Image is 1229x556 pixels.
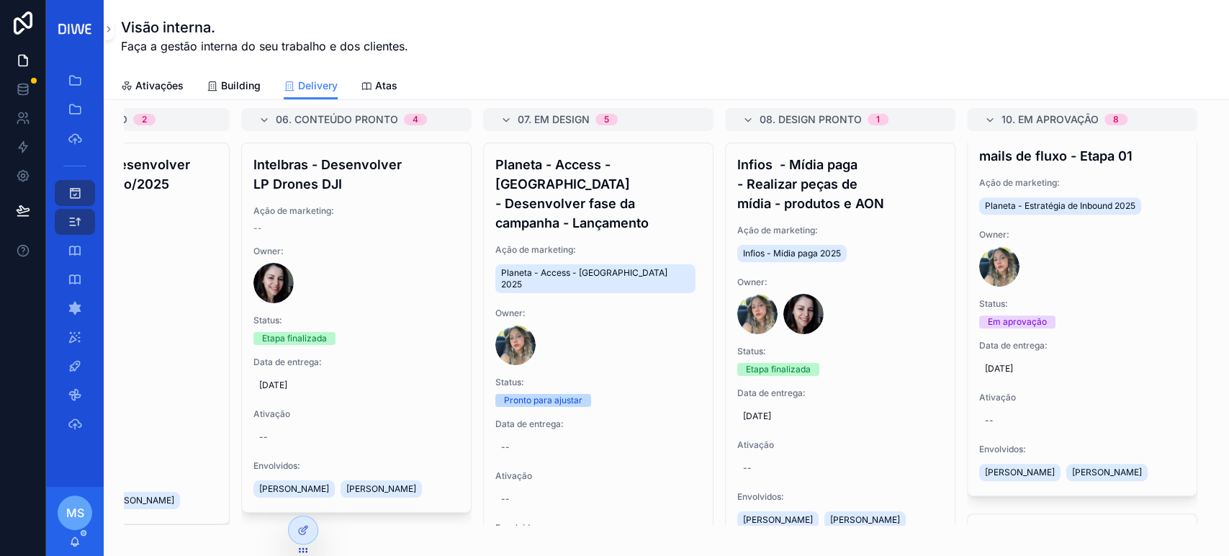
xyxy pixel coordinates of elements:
[876,114,880,125] div: 1
[55,20,95,38] img: App logo
[743,514,813,526] span: [PERSON_NAME]
[346,483,416,495] span: [PERSON_NAME]
[221,79,261,93] span: Building
[495,155,701,233] h4: Planeta - Access - [GEOGRAPHIC_DATA] - Desenvolver fase da campanha - Lançamento
[743,462,752,474] div: --
[253,246,459,257] span: Owner:
[207,73,261,102] a: Building
[979,229,1185,241] span: Owner:
[501,493,510,505] div: --
[495,470,701,482] span: Ativação
[135,79,184,93] span: Ativações
[276,112,398,127] span: 06. Conteúdo pronto
[46,58,104,455] div: scrollable content
[121,37,408,55] span: Faça a gestão interna do seu trabalho e dos clientes.
[518,112,590,127] span: 07. Em design
[253,223,262,234] span: --
[501,267,690,290] span: Planeta - Access - [GEOGRAPHIC_DATA] 2025
[253,357,459,368] span: Data de entrega:
[253,315,459,326] span: Status:
[1001,112,1099,127] span: 10. Em aprovação
[121,73,184,102] a: Ativações
[298,79,338,93] span: Delivery
[253,205,459,217] span: Ação de marketing:
[743,248,841,259] span: Infios - Mídia paga 2025
[760,112,862,127] span: 08. Design pronto
[284,73,338,100] a: Delivery
[253,155,459,194] h4: Intelbras - Desenvolver LP Drones DJI
[253,460,459,472] span: Envolvidos:
[988,315,1047,328] div: Em aprovação
[979,298,1185,310] span: Status:
[259,380,454,391] span: [DATE]
[737,387,943,399] span: Data de entrega:
[501,441,510,453] div: --
[495,522,701,534] span: Envolvidos:
[604,114,609,125] div: 5
[262,332,327,345] div: Etapa finalizada
[737,346,943,357] span: Status:
[985,467,1055,478] span: [PERSON_NAME]
[121,17,408,37] h1: Visão interna.
[495,244,701,256] span: Ação de marketing:
[413,114,418,125] div: 4
[259,483,329,495] span: [PERSON_NAME]
[967,95,1197,496] a: Planeta - Estratégia de Inbound - Desenvolver e-mails de fluxo - Etapa 01Ação de marketing:Planet...
[1072,467,1142,478] span: [PERSON_NAME]
[737,277,943,288] span: Owner:
[985,415,994,426] div: --
[979,444,1185,455] span: Envolvidos:
[979,392,1185,403] span: Ativação
[979,177,1185,189] span: Ação de marketing:
[495,308,701,319] span: Owner:
[495,377,701,388] span: Status:
[743,411,937,422] span: [DATE]
[737,439,943,451] span: Ativação
[504,394,582,407] div: Pronto para ajustar
[253,408,459,420] span: Ativação
[1113,114,1119,125] div: 8
[746,363,811,376] div: Etapa finalizada
[66,504,84,521] span: MS
[830,514,900,526] span: [PERSON_NAME]
[361,73,397,102] a: Atas
[985,200,1135,212] span: Planeta - Estratégia de Inbound 2025
[979,340,1185,351] span: Data de entrega:
[495,418,701,430] span: Data de entrega:
[142,114,147,125] div: 2
[241,143,472,513] a: Intelbras - Desenvolver LP Drones DJIAção de marketing:--Owner:Status:Etapa finalizadaData de ent...
[985,363,1179,375] span: [DATE]
[737,491,943,503] span: Envolvidos:
[375,79,397,93] span: Atas
[259,431,268,443] div: --
[737,225,943,236] span: Ação de marketing:
[737,155,943,213] h4: Infios - Mídia paga - Realizar peças de mídia - produtos e AON
[104,495,174,506] span: [PERSON_NAME]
